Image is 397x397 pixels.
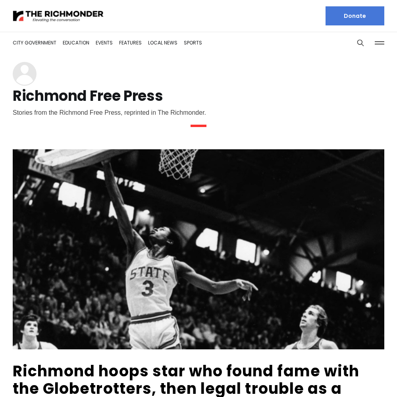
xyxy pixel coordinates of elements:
a: Events [96,39,113,46]
iframe: portal-trigger [198,358,397,397]
img: Richmond hoops star who found fame with the Globetrotters, then legal trouble as a pastor, dies a... [13,149,384,349]
a: Local News [148,39,177,46]
h1: Richmond Free Press [13,90,384,102]
a: Donate [326,6,384,25]
div: Stories from the Richmond Free Press, reprinted in The Richmonder. [13,107,384,118]
button: Search this site [355,37,366,49]
a: Features [119,39,142,46]
a: Sports [184,39,202,46]
img: The Richmonder [13,9,104,23]
a: Education [63,39,89,46]
a: City Government [13,39,56,46]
